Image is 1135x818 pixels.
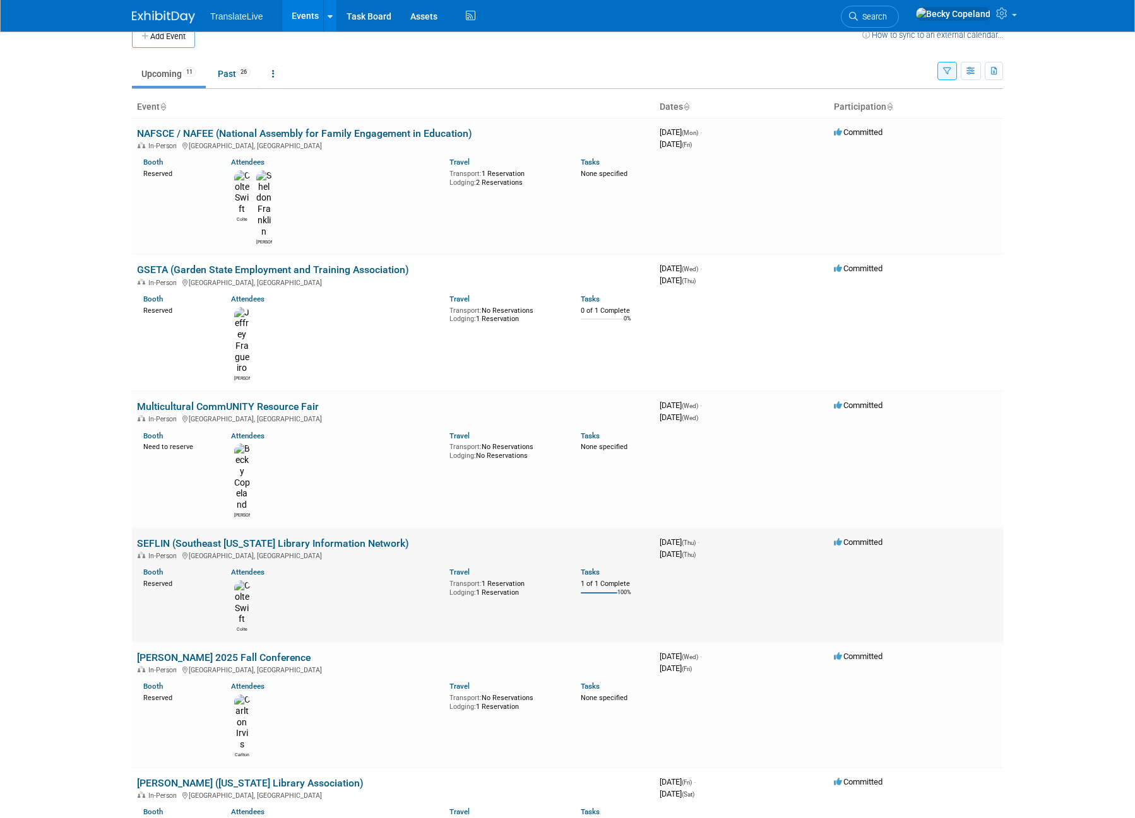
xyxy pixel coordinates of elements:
[660,139,692,149] span: [DATE]
[449,682,470,691] a: Travel
[660,264,702,273] span: [DATE]
[137,664,650,674] div: [GEOGRAPHIC_DATA], [GEOGRAPHIC_DATA]
[231,807,264,816] a: Attendees
[132,62,206,86] a: Upcoming11
[143,691,212,703] div: Reserved
[660,777,696,786] span: [DATE]
[137,264,409,276] a: GSETA (Garden State Employment and Training Association)
[143,304,212,315] div: Reserved
[160,102,166,112] a: Sort by Event Name
[660,549,696,559] span: [DATE]
[581,807,600,816] a: Tasks
[834,400,882,410] span: Committed
[682,278,696,284] span: (Thu)
[698,537,699,547] span: -
[449,315,476,323] span: Lodging:
[138,279,145,285] img: In-Person Event
[682,402,698,409] span: (Wed)
[137,400,319,412] a: Multicultural CommUNITY Resource Fair
[660,127,702,137] span: [DATE]
[137,140,650,150] div: [GEOGRAPHIC_DATA], [GEOGRAPHIC_DATA]
[132,11,195,23] img: ExhibitDay
[834,127,882,137] span: Committed
[143,568,163,576] a: Booth
[237,67,251,77] span: 26
[682,539,696,546] span: (Thu)
[137,550,650,560] div: [GEOGRAPHIC_DATA], [GEOGRAPHIC_DATA]
[234,443,250,511] img: Becky Copeland
[449,158,470,167] a: Travel
[449,588,476,597] span: Lodging:
[915,7,991,21] img: Becky Copeland
[143,431,163,440] a: Booth
[624,315,631,332] td: 0%
[858,12,887,21] span: Search
[660,789,694,798] span: [DATE]
[231,682,264,691] a: Attendees
[449,295,470,303] a: Travel
[234,580,250,625] img: Colte Swift
[581,694,627,702] span: None specified
[682,266,698,272] span: (Wed)
[148,792,181,800] span: In-Person
[700,651,702,661] span: -
[682,779,692,786] span: (Fri)
[132,96,655,118] th: Event
[182,67,196,77] span: 11
[617,589,631,606] td: 100%
[231,158,264,167] a: Attendees
[581,568,600,576] a: Tasks
[143,295,163,303] a: Booth
[449,452,476,460] span: Lodging:
[682,791,694,798] span: (Sat)
[682,414,698,421] span: (Wed)
[655,96,829,118] th: Dates
[660,537,699,547] span: [DATE]
[581,682,600,691] a: Tasks
[137,537,409,549] a: SEFLIN (Southeast [US_STATE] Library Information Network)
[841,6,899,28] a: Search
[834,537,882,547] span: Committed
[148,552,181,560] span: In-Person
[829,96,1003,118] th: Participation
[231,295,264,303] a: Attendees
[700,127,702,137] span: -
[210,11,263,21] span: TranslateLive
[234,374,250,382] div: Jeffrey Fragueiro
[700,264,702,273] span: -
[449,304,562,324] div: No Reservations 1 Reservation
[143,577,212,588] div: Reserved
[138,792,145,798] img: In-Person Event
[581,170,627,178] span: None specified
[138,142,145,148] img: In-Person Event
[449,568,470,576] a: Travel
[256,238,272,245] div: Sheldon Franklin
[449,580,482,588] span: Transport:
[449,440,562,460] div: No Reservations No Reservations
[700,400,702,410] span: -
[694,777,696,786] span: -
[682,141,692,148] span: (Fri)
[449,170,482,178] span: Transport:
[449,694,482,702] span: Transport:
[449,577,562,597] div: 1 Reservation 1 Reservation
[132,25,195,48] button: Add Event
[660,276,696,285] span: [DATE]
[208,62,260,86] a: Past26
[234,625,250,633] div: Colte Swift
[143,167,212,178] div: Reserved
[256,170,272,238] img: Sheldon Franklin
[660,663,692,673] span: [DATE]
[148,415,181,423] span: In-Person
[581,158,600,167] a: Tasks
[581,580,650,588] div: 1 of 1 Complete
[137,790,650,800] div: [GEOGRAPHIC_DATA], [GEOGRAPHIC_DATA]
[682,665,692,672] span: (Fri)
[138,415,145,421] img: In-Person Event
[581,443,627,451] span: None specified
[143,158,163,167] a: Booth
[138,552,145,558] img: In-Person Event
[137,413,650,423] div: [GEOGRAPHIC_DATA], [GEOGRAPHIC_DATA]
[234,751,250,758] div: Carlton Irvis
[138,666,145,672] img: In-Person Event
